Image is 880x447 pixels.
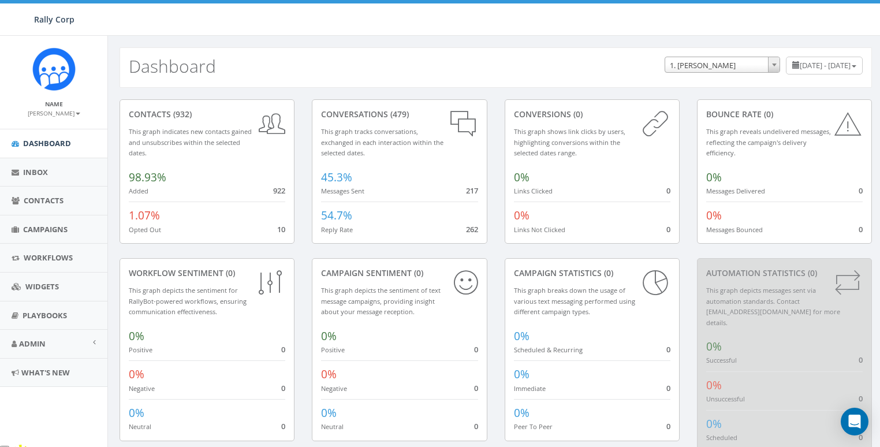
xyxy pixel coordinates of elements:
div: Workflow Sentiment [129,267,285,279]
small: Scheduled [706,433,737,442]
span: 0 [281,344,285,355]
div: contacts [129,109,285,120]
span: 0% [129,367,144,382]
span: (932) [171,109,192,120]
span: 0 [281,421,285,431]
span: 0% [514,329,530,344]
span: 0% [706,208,722,223]
span: Campaigns [23,224,68,234]
small: Neutral [129,422,151,431]
span: 54.7% [321,208,352,223]
small: Scheduled & Recurring [514,345,583,354]
span: 0% [514,367,530,382]
small: Name [45,100,63,108]
small: [PERSON_NAME] [28,109,80,117]
span: Playbooks [23,310,67,321]
span: 0% [706,339,722,354]
span: 0 [474,344,478,355]
span: 0 [474,421,478,431]
div: Campaign Sentiment [321,267,478,279]
small: Negative [321,384,347,393]
span: 0 [859,185,863,196]
small: Immediate [514,384,546,393]
small: This graph breaks down the usage of various text messaging performed using different campaign types. [514,286,635,316]
span: Admin [19,338,46,349]
small: This graph reveals undelivered messages, reflecting the campaign's delivery efficiency. [706,127,831,157]
small: This graph depicts the sentiment of text message campaigns, providing insight about your message ... [321,286,441,316]
small: Messages Sent [321,187,364,195]
span: 0 [859,432,863,442]
small: Positive [321,345,345,354]
small: Unsuccessful [706,394,745,403]
span: 0 [281,383,285,393]
span: 0% [321,367,337,382]
small: Neutral [321,422,344,431]
span: 0% [706,170,722,185]
span: (0) [762,109,773,120]
span: 1.07% [129,208,160,223]
small: This graph depicts the sentiment for RallyBot-powered workflows, ensuring communication effective... [129,286,247,316]
span: 0 [666,224,670,234]
span: 0% [514,170,530,185]
small: This graph indicates new contacts gained and unsubscribes within the selected dates. [129,127,252,157]
span: (0) [602,267,613,278]
span: 262 [466,224,478,234]
span: 1. James Martin [665,57,780,73]
span: (0) [806,267,817,278]
small: This graph tracks conversations, exchanged in each interaction within the selected dates. [321,127,443,157]
span: 0 [859,224,863,234]
span: 0 [666,185,670,196]
div: Open Intercom Messenger [841,408,868,435]
span: 217 [466,185,478,196]
span: (0) [412,267,423,278]
span: Inbox [23,167,48,177]
span: 0 [474,383,478,393]
span: 0 [666,383,670,393]
span: 0 [859,393,863,404]
small: Negative [129,384,155,393]
span: Contacts [24,195,64,206]
span: 10 [277,224,285,234]
small: Reply Rate [321,225,353,234]
div: Campaign Statistics [514,267,670,279]
span: 0% [321,329,337,344]
span: 0% [129,405,144,420]
span: What's New [21,367,70,378]
span: (0) [571,109,583,120]
span: 0% [129,329,144,344]
span: [DATE] - [DATE] [800,60,851,70]
div: Automation Statistics [706,267,863,279]
span: Workflows [24,252,73,263]
small: Links Clicked [514,187,553,195]
span: (479) [388,109,409,120]
small: Messages Bounced [706,225,763,234]
span: Widgets [25,281,59,292]
div: Bounce Rate [706,109,863,120]
small: Successful [706,356,737,364]
span: 922 [273,185,285,196]
span: 0% [514,208,530,223]
span: 0 [859,355,863,365]
span: Rally Corp [34,14,74,25]
span: 0 [666,344,670,355]
small: This graph depicts messages sent via automation standards. Contact [EMAIL_ADDRESS][DOMAIN_NAME] f... [706,286,840,327]
img: Icon_1.png [32,47,76,91]
h2: Dashboard [129,57,216,76]
small: Positive [129,345,152,354]
span: (0) [223,267,235,278]
span: 98.93% [129,170,166,185]
span: 0% [321,405,337,420]
span: 0% [514,405,530,420]
div: conversions [514,109,670,120]
span: 0% [706,378,722,393]
div: conversations [321,109,478,120]
span: 0% [706,416,722,431]
a: [PERSON_NAME] [28,107,80,118]
span: 1. James Martin [665,57,780,73]
small: Peer To Peer [514,422,553,431]
small: This graph shows link clicks by users, highlighting conversions within the selected dates range. [514,127,625,157]
span: 0 [666,421,670,431]
small: Messages Delivered [706,187,765,195]
span: Dashboard [23,138,71,148]
small: Links Not Clicked [514,225,565,234]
